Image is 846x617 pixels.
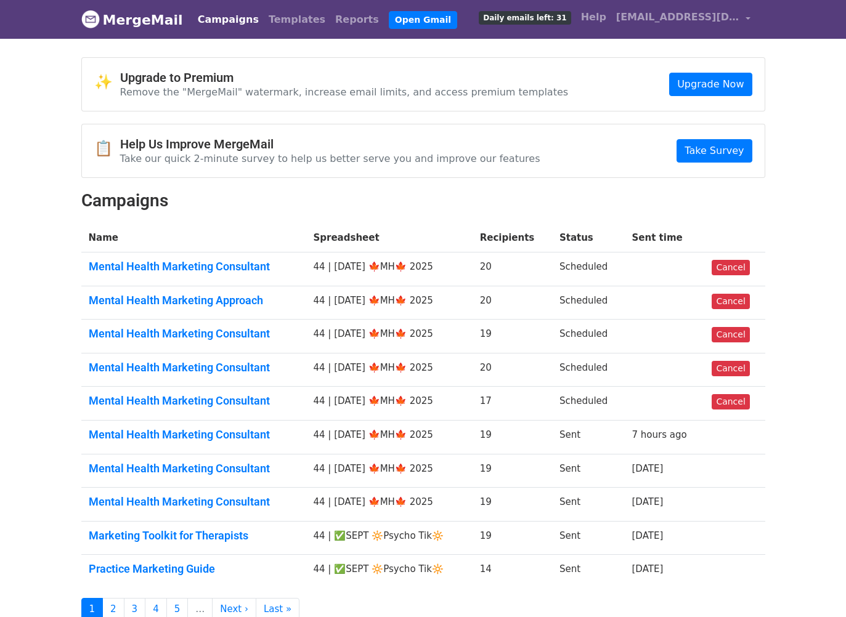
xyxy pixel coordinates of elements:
a: Mental Health Marketing Consultant [89,260,299,273]
a: 7 hours ago [632,429,687,440]
a: Open Gmail [389,11,457,29]
iframe: Chat Widget [784,558,846,617]
td: Sent [552,488,625,522]
a: Take Survey [677,139,752,163]
td: Sent [552,454,625,488]
a: Templates [264,7,330,32]
a: Daily emails left: 31 [474,5,576,30]
td: 19 [473,421,552,454]
span: Daily emails left: 31 [479,11,571,25]
a: Reports [330,7,384,32]
a: Cancel [712,294,749,309]
td: Scheduled [552,252,625,286]
td: Scheduled [552,353,625,387]
h4: Help Us Improve MergeMail [120,137,540,151]
a: Mental Health Marketing Consultant [89,327,299,341]
a: MergeMail [81,7,183,33]
td: 20 [473,286,552,320]
td: 44 | ✅SEPT 🔆Psycho Tik🔆 [306,555,473,588]
a: Cancel [712,327,749,342]
th: Sent time [625,224,705,252]
td: 14 [473,555,552,588]
td: 44 | [DATE] 🍁MH🍁 2025 [306,353,473,387]
td: 19 [473,521,552,555]
td: 44 | [DATE] 🍁MH🍁 2025 [306,488,473,522]
a: Marketing Toolkit for Therapists [89,529,299,542]
td: Scheduled [552,320,625,353]
a: Mental Health Marketing Consultant [89,361,299,374]
a: [DATE] [632,530,664,541]
td: 44 | [DATE] 🍁MH🍁 2025 [306,454,473,488]
td: 17 [473,387,552,421]
a: Mental Health Marketing Consultant [89,495,299,509]
td: Scheduled [552,387,625,421]
span: ✨ [94,73,120,91]
img: MergeMail logo [81,10,100,28]
a: [DATE] [632,496,664,507]
p: Take our quick 2-minute survey to help us better serve you and improve our features [120,152,540,165]
span: 📋 [94,140,120,158]
a: Cancel [712,361,749,376]
td: Sent [552,421,625,454]
a: [DATE] [632,563,664,575]
td: 44 | [DATE] 🍁MH🍁 2025 [306,286,473,320]
a: [EMAIL_ADDRESS][DOMAIN_NAME] [611,5,755,34]
a: Campaigns [193,7,264,32]
td: 20 [473,252,552,286]
a: Cancel [712,260,749,275]
td: 44 | [DATE] 🍁MH🍁 2025 [306,252,473,286]
td: 44 | ✅SEPT 🔆Psycho Tik🔆 [306,521,473,555]
th: Spreadsheet [306,224,473,252]
h2: Campaigns [81,190,765,211]
td: 44 | [DATE] 🍁MH🍁 2025 [306,387,473,421]
a: Mental Health Marketing Approach [89,294,299,307]
h4: Upgrade to Premium [120,70,569,85]
td: 44 | [DATE] 🍁MH🍁 2025 [306,320,473,353]
a: Cancel [712,394,749,409]
th: Status [552,224,625,252]
a: Mental Health Marketing Consultant [89,462,299,475]
span: [EMAIL_ADDRESS][DOMAIN_NAME] [616,10,739,25]
p: Remove the "MergeMail" watermark, increase email limits, and access premium templates [120,86,569,99]
td: 19 [473,320,552,353]
th: Name [81,224,306,252]
a: [DATE] [632,463,664,474]
a: Upgrade Now [669,73,752,96]
a: Mental Health Marketing Consultant [89,428,299,442]
td: Scheduled [552,286,625,320]
a: Help [576,5,611,30]
td: 19 [473,488,552,522]
a: Mental Health Marketing Consultant [89,394,299,408]
td: 44 | [DATE] 🍁MH🍁 2025 [306,421,473,454]
a: Practice Marketing Guide [89,562,299,576]
td: Sent [552,555,625,588]
td: Sent [552,521,625,555]
th: Recipients [473,224,552,252]
td: 20 [473,353,552,387]
td: 19 [473,454,552,488]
